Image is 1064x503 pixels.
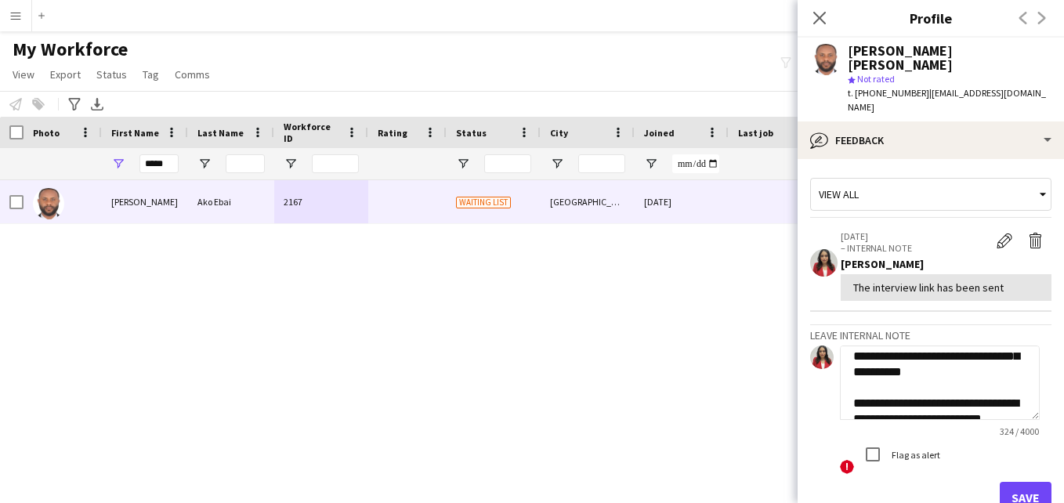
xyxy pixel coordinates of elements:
[111,157,125,171] button: Open Filter Menu
[312,154,359,173] input: Workforce ID Filter Input
[136,64,165,85] a: Tag
[274,180,368,223] div: 2167
[456,157,470,171] button: Open Filter Menu
[168,64,216,85] a: Comms
[672,154,719,173] input: Joined Filter Input
[50,67,81,81] span: Export
[226,154,265,173] input: Last Name Filter Input
[644,157,658,171] button: Open Filter Menu
[96,67,127,81] span: Status
[65,95,84,114] app-action-btn: Advanced filters
[578,154,625,173] input: City Filter Input
[33,127,60,139] span: Photo
[644,127,675,139] span: Joined
[848,44,1051,72] div: [PERSON_NAME] [PERSON_NAME]
[810,328,1051,342] h3: Leave internal note
[848,87,929,99] span: t. [PHONE_NUMBER]
[139,154,179,173] input: First Name Filter Input
[197,127,244,139] span: Last Name
[111,127,159,139] span: First Name
[175,67,210,81] span: Comms
[33,188,64,219] img: Giron-Davis Ako Ebai
[987,425,1051,437] span: 324 / 4000
[841,257,1051,271] div: [PERSON_NAME]
[284,157,298,171] button: Open Filter Menu
[143,67,159,81] span: Tag
[13,38,128,61] span: My Workforce
[853,280,1039,295] div: The interview link has been sent
[798,8,1064,28] h3: Profile
[857,73,895,85] span: Not rated
[841,242,989,254] p: – INTERNAL NOTE
[798,121,1064,159] div: Feedback
[819,187,859,201] span: View all
[88,95,107,114] app-action-btn: Export XLSX
[840,460,854,474] span: !
[188,180,274,223] div: Ako Ebai
[550,157,564,171] button: Open Filter Menu
[90,64,133,85] a: Status
[284,121,340,144] span: Workforce ID
[848,87,1046,113] span: | [EMAIL_ADDRESS][DOMAIN_NAME]
[378,127,407,139] span: Rating
[13,67,34,81] span: View
[635,180,729,223] div: [DATE]
[484,154,531,173] input: Status Filter Input
[738,127,773,139] span: Last job
[456,197,511,208] span: Waiting list
[888,449,940,461] label: Flag as alert
[541,180,635,223] div: [GEOGRAPHIC_DATA]
[6,64,41,85] a: View
[102,180,188,223] div: [PERSON_NAME]
[841,230,989,242] p: [DATE]
[44,64,87,85] a: Export
[550,127,568,139] span: City
[456,127,487,139] span: Status
[197,157,212,171] button: Open Filter Menu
